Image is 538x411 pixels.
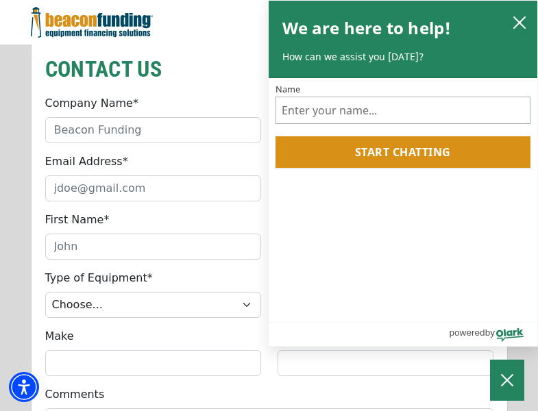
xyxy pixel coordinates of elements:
[45,117,261,143] input: Beacon Funding
[485,324,495,341] span: by
[276,97,531,124] input: Name
[509,12,530,32] button: close chatbox
[282,50,524,64] p: How can we assist you [DATE]?
[449,323,537,346] a: Powered by Olark
[276,136,531,168] button: Start chatting
[9,372,39,402] div: Accessibility Menu
[45,270,153,286] label: Type of Equipment*
[45,153,128,170] label: Email Address*
[449,324,485,341] span: powered
[45,53,493,85] h2: CONTACT US
[45,328,74,345] label: Make
[45,234,261,260] input: John
[282,14,452,42] h2: We are here to help!
[45,212,110,228] label: First Name*
[490,360,524,401] button: Close Chatbox
[45,175,261,201] input: jdoe@gmail.com
[276,85,531,94] label: Name
[45,95,138,112] label: Company Name*
[45,386,105,403] label: Comments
